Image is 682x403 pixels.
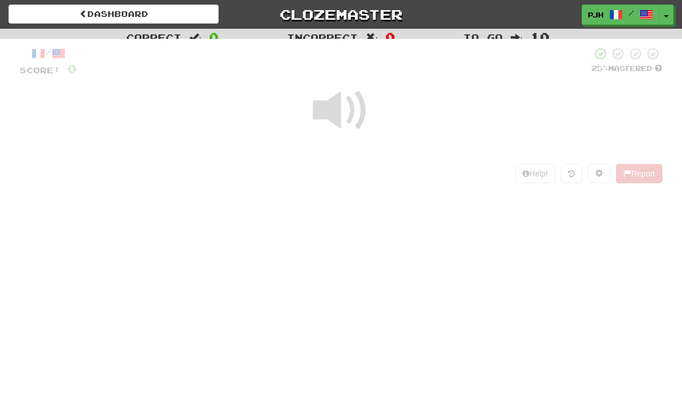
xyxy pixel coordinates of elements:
[8,5,219,24] a: Dashboard
[591,64,608,73] span: 25 %
[628,9,634,17] span: /
[126,32,181,43] span: Correct
[209,30,219,43] span: 0
[189,33,202,42] span: :
[588,10,604,20] span: pjh
[616,164,662,183] button: Report
[20,65,60,75] span: Score:
[287,32,358,43] span: Incorrect
[20,47,77,61] div: /
[236,5,446,24] a: Clozemaster
[366,33,378,42] span: :
[515,164,555,183] button: Help!
[67,61,77,76] span: 0
[530,30,550,43] span: 10
[386,30,395,43] span: 0
[582,5,659,25] a: pjh /
[561,164,582,183] button: Round history (alt+y)
[511,33,523,42] span: :
[591,64,662,74] div: Mastered
[463,32,503,43] span: To go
